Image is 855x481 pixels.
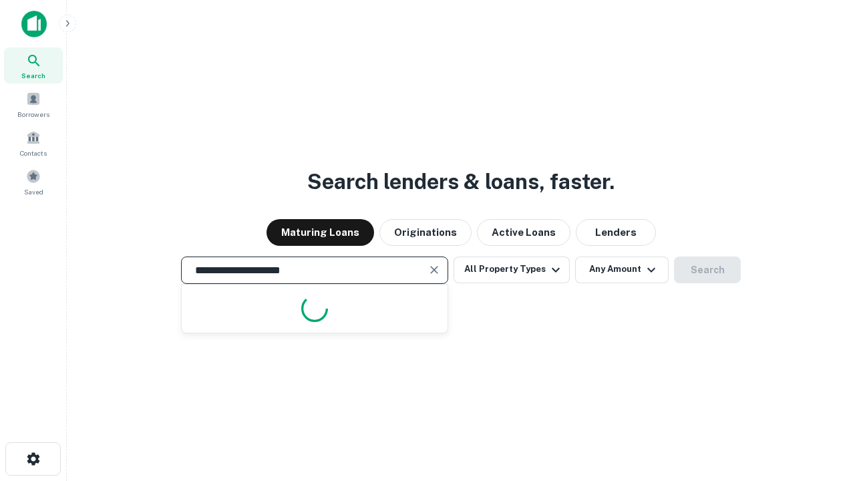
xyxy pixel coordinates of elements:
[4,47,63,84] a: Search
[788,374,855,438] iframe: Chat Widget
[454,257,570,283] button: All Property Types
[21,70,45,81] span: Search
[575,257,669,283] button: Any Amount
[307,166,615,198] h3: Search lenders & loans, faster.
[267,219,374,246] button: Maturing Loans
[4,125,63,161] a: Contacts
[576,219,656,246] button: Lenders
[4,164,63,200] a: Saved
[21,11,47,37] img: capitalize-icon.png
[17,109,49,120] span: Borrowers
[425,261,444,279] button: Clear
[379,219,472,246] button: Originations
[24,186,43,197] span: Saved
[20,148,47,158] span: Contacts
[4,86,63,122] a: Borrowers
[477,219,570,246] button: Active Loans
